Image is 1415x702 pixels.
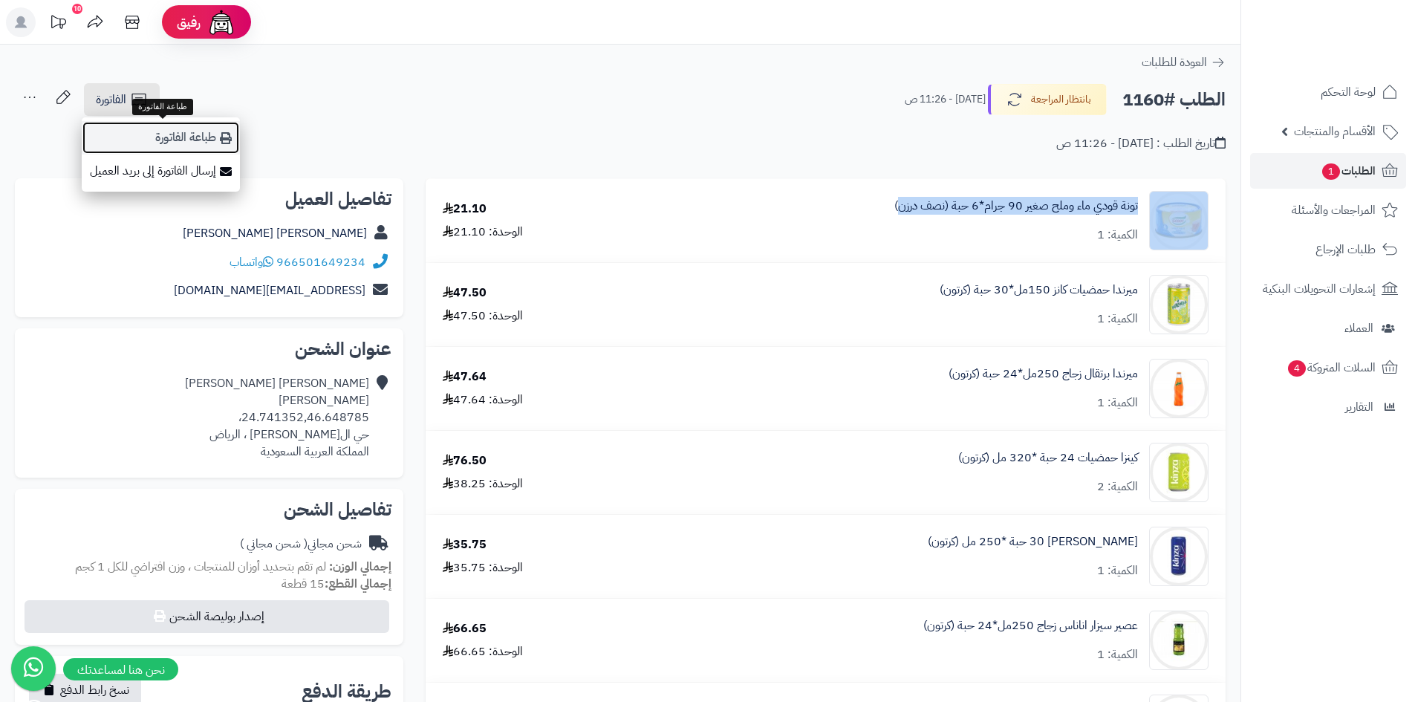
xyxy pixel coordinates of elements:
span: الأقسام والمنتجات [1294,121,1376,142]
span: 1 [1322,163,1340,180]
small: 15 قطعة [282,575,391,593]
div: الوحدة: 35.75 [443,559,523,576]
a: [PERSON_NAME] 30 حبة *250 مل (كرتون) [928,533,1138,550]
span: رفيق [177,13,201,31]
a: عصير سيزار اناناس زجاج 250مل*24 حبة (كرتون) [923,617,1138,634]
button: إصدار بوليصة الشحن [25,600,389,633]
img: 1747641138-mZbRFWJs0vgEZZX2PPwo5Ru34SqKmW9Y-90x90.jpg [1150,443,1208,502]
h2: طريقة الدفع [302,683,391,701]
strong: إجمالي الوزن: [329,558,391,576]
div: 21.10 [443,201,487,218]
span: العودة للطلبات [1142,53,1207,71]
a: العملاء [1250,311,1406,346]
h2: الطلب #1160 [1122,85,1226,115]
span: طلبات الإرجاع [1315,239,1376,260]
div: شحن مجاني [240,536,362,553]
a: العودة للطلبات [1142,53,1226,71]
h2: تفاصيل العميل [27,190,391,208]
span: نسخ رابط الدفع [60,681,129,699]
span: السلات المتروكة [1286,357,1376,378]
small: [DATE] - 11:26 ص [905,92,986,107]
a: [PERSON_NAME] [PERSON_NAME] [183,224,367,242]
a: تونة قودي ماء وملح صغير 90 جرام*6 حبة (نصف درزن) [894,198,1138,215]
div: الوحدة: 66.65 [443,643,523,660]
span: العملاء [1344,318,1373,339]
a: ميرندا حمضيات كانز 150مل*30 حبة (كرتون) [940,282,1138,299]
a: كينزا حمضيات 24 حبة *320 مل (كرتون) [958,449,1138,467]
div: الكمية: 1 [1097,562,1138,579]
div: الكمية: 1 [1097,227,1138,244]
div: [PERSON_NAME] [PERSON_NAME] [PERSON_NAME] 24.741352,46.648785، حي ال[PERSON_NAME] ، الرياض المملك... [185,375,369,460]
a: لوحة التحكم [1250,74,1406,110]
a: تحديثات المنصة [39,7,77,41]
div: 76.50 [443,452,487,469]
img: 1747574773-e61c9a19-4e83-4320-9f6a-9483b2a3-90x90.jpg [1150,359,1208,418]
div: 47.50 [443,285,487,302]
a: السلات المتروكة4 [1250,350,1406,386]
span: المراجعات والأسئلة [1292,200,1376,221]
a: طباعة الفاتورة [82,121,240,155]
button: بانتظار المراجعة [988,84,1107,115]
span: ( شحن مجاني ) [240,535,308,553]
div: 47.64 [443,368,487,386]
div: 66.65 [443,620,487,637]
a: واتساب [230,253,273,271]
img: 1747307732-K5KGgXiMsIHSTbEjhxGFgfobzOXDawnA-90x90.jpg [1150,191,1208,250]
img: logo-2.png [1314,36,1401,68]
a: 966501649234 [276,253,365,271]
span: الطلبات [1321,160,1376,181]
span: لم تقم بتحديد أوزان للمنتجات ، وزن افتراضي للكل 1 كجم [75,558,326,576]
span: الفاتورة [96,91,126,108]
a: طلبات الإرجاع [1250,232,1406,267]
img: 1747565274-c6bc9d00-c0d4-4f74-b968-ee3ee154-90x90.jpg [1150,275,1208,334]
img: ai-face.png [206,7,236,37]
span: التقارير [1345,397,1373,417]
img: 1747651503-06338a63-cf1d-4e0c-8aee-117650fe-90x90.jpg [1150,611,1208,670]
a: ميرندا برتقال زجاج 250مل*24 حبة (كرتون) [949,365,1138,383]
a: التقارير [1250,389,1406,425]
div: الكمية: 1 [1097,646,1138,663]
a: إشعارات التحويلات البنكية [1250,271,1406,307]
div: الكمية: 2 [1097,478,1138,495]
a: المراجعات والأسئلة [1250,192,1406,228]
div: 35.75 [443,536,487,553]
a: [EMAIL_ADDRESS][DOMAIN_NAME] [174,282,365,299]
span: لوحة التحكم [1321,82,1376,103]
a: الفاتورة [84,83,160,116]
a: إرسال الفاتورة إلى بريد العميل [82,155,240,188]
div: الكمية: 1 [1097,311,1138,328]
div: الوحدة: 38.25 [443,475,523,493]
span: إشعارات التحويلات البنكية [1263,279,1376,299]
div: الوحدة: 21.10 [443,224,523,241]
div: 10 [72,4,82,14]
div: تاريخ الطلب : [DATE] - 11:26 ص [1056,135,1226,152]
div: الوحدة: 47.50 [443,308,523,325]
div: الكمية: 1 [1097,394,1138,412]
img: 1747642626-WsalUpPO4J2ug7KLkX4Gt5iU1jt5AZZo-90x90.jpg [1150,527,1208,586]
div: الوحدة: 47.64 [443,391,523,409]
a: الطلبات1 [1250,153,1406,189]
h2: عنوان الشحن [27,340,391,358]
span: 4 [1288,360,1306,377]
strong: إجمالي القطع: [325,575,391,593]
div: طباعة الفاتورة [132,99,193,115]
h2: تفاصيل الشحن [27,501,391,519]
